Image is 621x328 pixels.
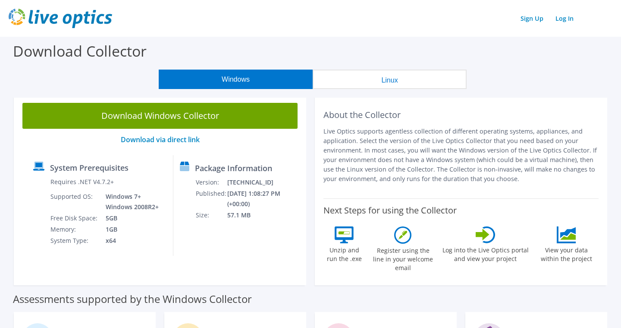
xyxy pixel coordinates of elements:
[9,9,112,28] img: live_optics_svg.svg
[99,191,160,213] td: Windows 7+ Windows 2008R2+
[325,243,364,263] label: Unzip and run the .exe
[50,163,129,172] label: System Prerequisites
[195,210,227,221] td: Size:
[13,295,252,303] label: Assessments supported by the Windows Collector
[195,164,272,172] label: Package Information
[121,135,200,144] a: Download via direct link
[516,12,548,25] a: Sign Up
[195,188,227,210] td: Published:
[323,127,599,184] p: Live Optics supports agentless collection of different operating systems, appliances, and applica...
[551,12,578,25] a: Log In
[323,205,457,216] label: Next Steps for using the Collector
[99,224,160,235] td: 1GB
[50,235,99,246] td: System Type:
[195,177,227,188] td: Version:
[50,178,114,186] label: Requires .NET V4.7.2+
[227,177,302,188] td: [TECHNICAL_ID]
[50,213,99,224] td: Free Disk Space:
[442,243,529,263] label: Log into the Live Optics portal and view your project
[50,191,99,213] td: Supported OS:
[13,41,147,61] label: Download Collector
[22,103,298,129] a: Download Windows Collector
[99,235,160,246] td: x64
[371,244,436,272] label: Register using the line in your welcome email
[99,213,160,224] td: 5GB
[227,188,302,210] td: [DATE] 1:08:27 PM (+00:00)
[313,70,467,89] button: Linux
[227,210,302,221] td: 57.1 MB
[536,243,598,263] label: View your data within the project
[50,224,99,235] td: Memory:
[159,70,313,89] button: Windows
[323,110,599,120] h2: About the Collector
